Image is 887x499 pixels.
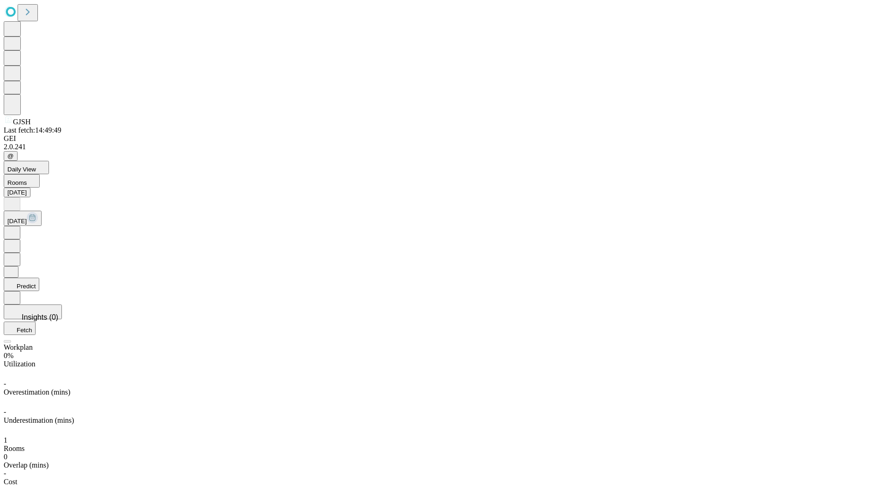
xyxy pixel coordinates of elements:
[4,436,7,444] span: 1
[4,211,42,226] button: [DATE]
[7,166,36,173] span: Daily View
[4,444,24,452] span: Rooms
[4,161,49,174] button: Daily View
[22,313,58,321] span: Insights (0)
[4,380,6,388] span: -
[4,416,74,424] span: Underestimation (mins)
[4,278,39,291] button: Predict
[7,152,14,159] span: @
[4,304,62,319] button: Insights (0)
[4,143,883,151] div: 2.0.241
[13,118,30,126] span: GJSH
[4,360,35,368] span: Utilization
[4,352,13,359] span: 0%
[4,461,49,469] span: Overlap (mins)
[4,453,7,461] span: 0
[7,179,27,186] span: Rooms
[4,388,70,396] span: Overestimation (mins)
[4,322,36,335] button: Fetch
[4,188,30,197] button: [DATE]
[4,478,17,486] span: Cost
[4,174,40,188] button: Rooms
[4,151,18,161] button: @
[4,134,883,143] div: GEI
[4,126,61,134] span: Last fetch: 14:49:49
[7,218,27,225] span: [DATE]
[4,469,6,477] span: -
[4,343,33,351] span: Workplan
[4,408,6,416] span: -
